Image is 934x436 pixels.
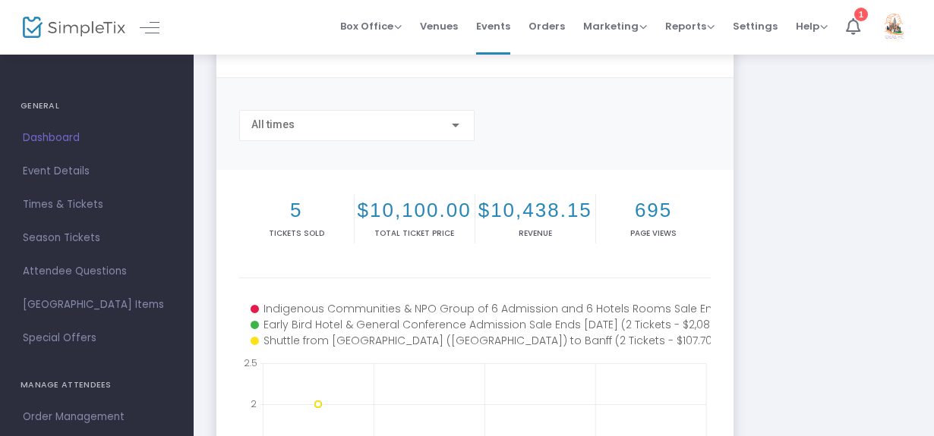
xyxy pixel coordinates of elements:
span: Dashboard [23,128,171,148]
span: Times & Tickets [23,195,171,215]
h4: GENERAL [21,91,173,121]
span: Events [476,7,510,45]
p: Page Views [599,227,708,239]
p: Tickets sold [242,227,351,239]
span: Reports [665,19,715,33]
span: Venues [420,7,458,45]
span: Settings [733,7,778,45]
p: Revenue [478,227,592,239]
span: Box Office [340,19,402,33]
h2: $10,438.15 [478,199,592,222]
span: [GEOGRAPHIC_DATA] Items [23,295,171,315]
h2: 5 [242,199,351,222]
span: Marketing [583,19,647,33]
span: Special Offers [23,328,171,348]
text: 2 [251,397,257,410]
span: All times [251,118,295,130]
p: Total Ticket Price [358,227,472,239]
span: Event Details [23,162,171,181]
span: Attendee Questions [23,262,171,281]
h4: MANAGE ATTENDEES [21,370,173,400]
span: Order Management [23,407,171,427]
h2: $10,100.00 [358,199,472,222]
span: Orders [529,7,565,45]
text: 2.5 [244,356,257,369]
span: Help [796,19,828,33]
h2: 695 [599,199,708,222]
div: 1 [854,8,868,21]
span: Season Tickets [23,228,171,248]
